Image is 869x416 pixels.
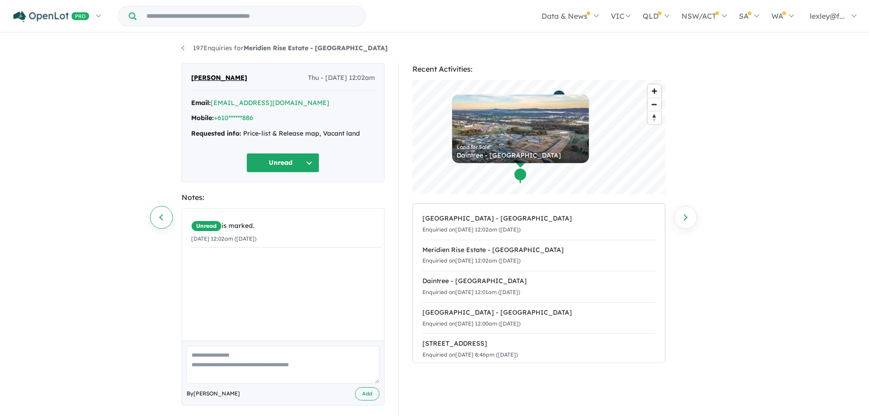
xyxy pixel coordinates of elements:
small: Enquiried on [DATE] 12:00am ([DATE]) [422,320,520,327]
button: Zoom in [648,84,661,98]
div: Map marker [552,90,566,106]
small: Enquiried on [DATE] 8:46pm ([DATE]) [422,351,518,358]
a: [GEOGRAPHIC_DATA] - [GEOGRAPHIC_DATA]Enquiried on[DATE] 12:02am ([DATE]) [422,209,656,240]
div: [STREET_ADDRESS] [422,338,656,349]
div: Recent Activities: [412,63,666,75]
a: Daintree - [GEOGRAPHIC_DATA]Enquiried on[DATE] 12:01am ([DATE]) [422,271,656,303]
span: lexley@f... [810,11,845,21]
span: Unread [191,221,222,232]
small: Enquiried on [DATE] 12:01am ([DATE]) [422,289,520,295]
a: Meridien Rise Estate - [GEOGRAPHIC_DATA]Enquiried on[DATE] 12:02am ([DATE]) [422,240,656,272]
div: is marked. [191,221,382,232]
small: [DATE] 12:02am ([DATE]) [191,235,256,242]
div: Map marker [514,168,527,184]
small: Enquiried on [DATE] 12:02am ([DATE]) [422,257,520,264]
nav: breadcrumb [182,43,688,54]
canvas: Map [412,80,666,194]
small: Enquiried on [DATE] 12:02am ([DATE]) [422,226,520,233]
a: 197Enquiries forMeridien Rise Estate - [GEOGRAPHIC_DATA] [182,44,388,52]
div: Map marker [513,168,527,184]
div: Meridien Rise Estate - [GEOGRAPHIC_DATA] [422,245,656,256]
span: [PERSON_NAME] [191,73,247,84]
strong: Email: [191,99,211,107]
a: [GEOGRAPHIC_DATA] - [GEOGRAPHIC_DATA]Enquiried on[DATE] 12:00am ([DATE]) [422,302,656,334]
button: Zoom out [648,98,661,111]
div: Notes: [182,191,385,204]
div: Land for Sale [457,145,584,150]
span: Thu - [DATE] 12:02am [308,73,375,84]
button: Reset bearing to north [648,111,661,124]
a: [STREET_ADDRESS]Enquiried on[DATE] 8:46pm ([DATE]) [422,333,656,365]
strong: Requested info: [191,129,241,137]
button: Add [355,387,380,400]
div: Daintree - [GEOGRAPHIC_DATA] [422,276,656,287]
input: Try estate name, suburb, builder or developer [138,6,364,26]
span: By [PERSON_NAME] [187,389,240,398]
div: [GEOGRAPHIC_DATA] - [GEOGRAPHIC_DATA] [422,213,656,224]
strong: Mobile: [191,114,214,122]
a: [EMAIL_ADDRESS][DOMAIN_NAME] [211,99,329,107]
img: Openlot PRO Logo White [13,11,89,22]
div: Daintree - [GEOGRAPHIC_DATA] [457,152,584,158]
a: Land for Sale Daintree - [GEOGRAPHIC_DATA] [452,95,589,163]
div: [GEOGRAPHIC_DATA] - [GEOGRAPHIC_DATA] [422,307,656,318]
button: Unread [246,153,319,173]
strong: Meridien Rise Estate - [GEOGRAPHIC_DATA] [244,44,388,52]
div: Price-list & Release map, Vacant land [191,128,375,139]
